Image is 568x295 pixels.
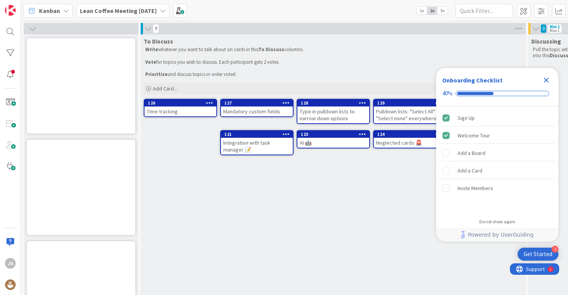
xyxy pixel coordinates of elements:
[374,106,446,123] div: Pulldown lists: "Select All" "Select none" everywhere
[439,127,555,144] div: Welcome Tour is complete.
[439,180,555,197] div: Invite Members is incomplete.
[436,68,558,242] div: Checklist Container
[540,74,552,86] div: Close Checklist
[377,132,446,137] div: 124
[221,138,293,155] div: Integration with task manager 📝
[377,100,446,106] div: 129
[456,4,513,18] input: Quick Filter...
[145,46,158,53] strong: Write
[40,3,42,9] div: 1
[144,100,216,106] div: 126
[258,46,284,53] strong: To Discuss
[550,25,560,29] div: Min 1
[145,71,168,77] strong: Prioritize
[442,76,503,85] div: Onboarding Checklist
[221,131,293,155] div: 121Integration with task manager 📝
[439,145,555,161] div: Add a Board is incomplete.
[221,100,293,116] div: 127Mandatory custom fields
[145,59,156,65] strong: Vote
[374,100,446,123] div: 129Pulldown lists: "Select All" "Select none" everywhere
[524,250,552,258] div: Get Started
[221,131,293,138] div: 121
[145,47,521,53] p: whatever you want to talk about on cards in this columns.
[297,131,369,138] div: 123
[436,106,558,214] div: Checklist items
[552,246,558,253] div: 3
[5,279,16,290] img: avatar
[540,24,547,33] span: 0
[458,184,493,193] div: Invite Members
[297,100,369,106] div: 128
[442,90,453,97] div: 40%
[301,100,369,106] div: 128
[144,100,216,116] div: 126Time tracking
[479,219,515,225] div: Do not show again
[297,100,369,123] div: 128Type in pulldown lists to narrow down options
[458,113,475,123] div: Sign Up
[224,100,293,106] div: 127
[439,162,555,179] div: Add a Card is incomplete.
[16,1,35,10] span: Support
[145,59,521,65] p: for topics you wish to discuss. Each participant gets 2 votes.
[374,131,446,138] div: 124
[374,100,446,106] div: 129
[297,131,369,148] div: 123AI 🤖
[5,258,16,269] div: JS
[458,166,482,175] div: Add a Card
[427,7,437,15] span: 2x
[437,7,448,15] span: 3x
[80,7,157,15] b: Lean Coffee Meeting [DATE]
[145,71,521,77] p: and discuss topics in order voted.
[144,106,216,116] div: Time tracking
[374,138,446,148] div: Neglected cards 🚨
[144,37,173,45] span: To Discuss
[436,228,558,242] div: Footer
[148,100,216,106] div: 126
[224,132,293,137] div: 121
[417,7,427,15] span: 1x
[297,138,369,148] div: AI 🤖
[301,132,369,137] div: 123
[153,85,177,92] span: Add Card...
[442,90,552,97] div: Checklist progress: 40%
[221,106,293,116] div: Mandatory custom fields
[439,110,555,126] div: Sign Up is complete.
[297,106,369,123] div: Type in pulldown lists to narrow down options
[153,24,159,33] span: 9
[440,228,555,242] a: Powered by UserGuiding
[468,230,534,239] span: Powered by UserGuiding
[458,148,485,158] div: Add a Board
[221,100,293,106] div: 127
[458,131,490,140] div: Welcome Tour
[5,5,16,16] img: Visit kanbanzone.com
[518,248,558,261] div: Open Get Started checklist, remaining modules: 3
[531,37,561,45] span: Discussing
[39,6,60,15] span: Kanban
[374,131,446,148] div: 124Neglected cards 🚨
[550,29,560,32] div: Max 1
